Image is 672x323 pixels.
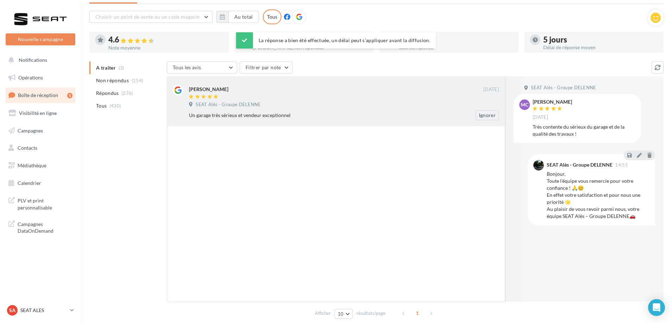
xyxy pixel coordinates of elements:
span: Campagnes DataOnDemand [18,219,72,234]
button: 10 [335,309,353,319]
div: Tous [263,9,281,24]
span: (430) [109,103,121,109]
span: 10 [338,311,344,317]
div: Délai de réponse moyen [543,45,658,50]
a: Visibilité en ligne [4,106,77,121]
a: Campagnes [4,123,77,138]
div: 65 % [398,36,513,44]
span: (154) [132,78,144,83]
div: [PERSON_NAME] [533,99,572,104]
div: Note moyenne [108,45,223,50]
span: PLV et print personnalisable [18,196,72,211]
a: Calendrier [4,176,77,190]
button: Filtrer par note [240,62,293,73]
a: Opérations [4,70,77,85]
span: Contacts [18,145,37,151]
span: 14:55 [615,163,628,167]
span: Notifications [19,57,47,63]
span: Tous les avis [173,64,201,70]
span: Visibilité en ligne [19,110,57,116]
div: SEAT Alès - Groupe DELENNE [547,162,613,167]
span: Répondus [96,90,119,97]
span: Campagnes [18,127,43,133]
button: Choisir un point de vente ou un code magasin [89,11,213,23]
p: SEAT ALES [20,307,67,314]
button: Notifications [4,53,74,67]
a: PLV et print personnalisable [4,193,77,214]
span: [DATE] [533,114,548,121]
span: 1 [412,308,423,319]
span: (276) [121,90,133,96]
div: Open Intercom Messenger [648,299,665,316]
span: Boîte de réception [18,92,58,98]
button: Nouvelle campagne [6,33,75,45]
button: Au total [228,11,259,23]
span: SEAT Alès - Groupe DELENNE [531,85,596,91]
div: Très contente du sérieux du garage et de la qualité des travaux ! [533,123,635,137]
span: Calendrier [18,180,41,186]
span: Opérations [18,75,43,80]
div: [PERSON_NAME] [189,86,228,93]
div: Bonjour, Toute l'équipe vous remercie pour votre confiance ! 🙏😊 En effet votre satisfaction et po... [547,170,649,220]
span: [DATE] [483,86,499,93]
span: mc [521,101,528,108]
span: SA [9,307,15,314]
span: Non répondus [96,77,129,84]
div: 5 jours [543,36,658,44]
div: La réponse a bien été effectuée, un délai peut s’appliquer avant la diffusion. [236,32,436,49]
span: résultats/page [356,310,386,317]
span: Médiathèque [18,162,46,168]
a: SA SEAT ALES [6,304,75,317]
div: Taux de réponse [398,45,513,50]
span: SEAT Alès - Groupe DELENNE [196,102,261,108]
button: Au total [216,11,259,23]
a: Boîte de réception1 [4,88,77,103]
span: Afficher [315,310,331,317]
a: Campagnes DataOnDemand [4,217,77,237]
button: Ignorer [476,110,499,120]
div: 4.6 [108,36,223,44]
div: Un garage très sérieux et vendeur exceptionnel [189,112,453,119]
a: Médiathèque [4,158,77,173]
span: Tous [96,102,107,109]
div: 1 [67,93,72,98]
a: Contacts [4,141,77,155]
span: Choisir un point de vente ou un code magasin [95,14,199,20]
button: Tous les avis [167,62,237,73]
